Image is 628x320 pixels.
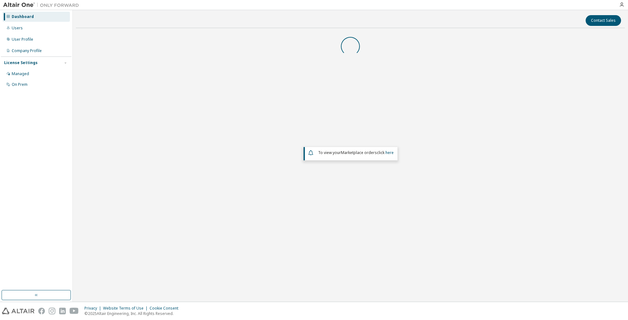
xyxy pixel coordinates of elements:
[341,150,377,155] em: Marketplace orders
[2,308,34,314] img: altair_logo.svg
[12,37,33,42] div: User Profile
[3,2,82,8] img: Altair One
[84,306,103,311] div: Privacy
[12,48,42,53] div: Company Profile
[38,308,45,314] img: facebook.svg
[586,15,621,26] button: Contact Sales
[84,311,182,316] p: © 2025 Altair Engineering, Inc. All Rights Reserved.
[59,308,66,314] img: linkedin.svg
[385,150,394,155] a: here
[150,306,182,311] div: Cookie Consent
[70,308,79,314] img: youtube.svg
[49,308,55,314] img: instagram.svg
[12,26,23,31] div: Users
[12,71,29,76] div: Managed
[12,82,28,87] div: On Prem
[4,60,38,65] div: License Settings
[318,150,394,155] span: To view your click
[12,14,34,19] div: Dashboard
[103,306,150,311] div: Website Terms of Use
